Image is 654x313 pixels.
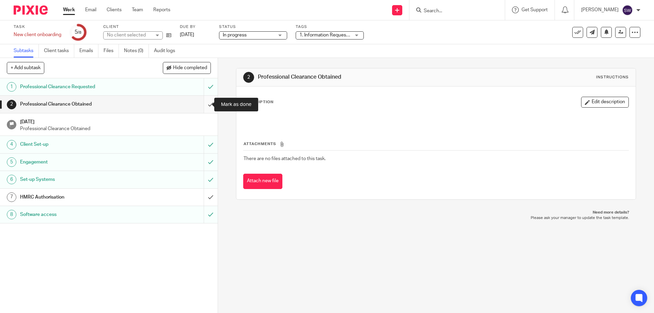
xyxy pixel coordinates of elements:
button: Attach new file [243,174,282,189]
button: + Add subtask [7,62,44,74]
button: Edit description [581,97,629,108]
div: 8 [7,210,16,219]
h1: Professional Clearance Obtained [258,74,451,81]
span: 1. Information Requested + 1 [299,33,361,37]
div: 4 [7,140,16,150]
span: Get Support [521,7,548,12]
small: /8 [78,31,81,34]
a: Subtasks [14,44,39,58]
span: There are no files attached to this task. [244,156,326,161]
a: Client tasks [44,44,74,58]
label: Task [14,24,61,30]
h1: Software access [20,209,138,220]
div: 5 [7,157,16,167]
img: svg%3E [622,5,633,16]
span: In progress [223,33,247,37]
div: 6 [7,175,16,184]
a: Work [63,6,75,13]
h1: Client Set-up [20,139,138,150]
p: Description [243,99,274,105]
label: Due by [180,24,211,30]
p: [PERSON_NAME] [581,6,619,13]
h1: Set-up Systems [20,174,138,185]
div: New client onboarding [14,31,61,38]
a: Team [132,6,143,13]
input: Search [423,8,484,14]
button: Hide completed [163,62,211,74]
h1: [DATE] [20,117,211,125]
span: Hide completed [173,65,207,71]
h1: Professional Clearance Obtained [20,99,138,109]
label: Status [219,24,287,30]
a: Notes (0) [124,44,149,58]
p: Need more details? [243,210,629,215]
div: 5 [75,28,81,36]
div: Instructions [596,75,629,80]
label: Client [103,24,171,30]
h1: HMRC Authorisation [20,192,138,202]
a: Email [85,6,96,13]
span: Attachments [244,142,276,146]
div: 2 [243,72,254,83]
h1: Engagement [20,157,138,167]
img: Pixie [14,5,48,15]
div: 2 [7,100,16,109]
a: Clients [107,6,122,13]
a: Emails [79,44,98,58]
div: 1 [7,82,16,92]
label: Tags [296,24,364,30]
div: 7 [7,192,16,202]
h1: Professional Clearance Requested [20,82,138,92]
p: Please ask your manager to update the task template. [243,215,629,221]
a: Audit logs [154,44,180,58]
p: Professional Clearance Obtained [20,125,211,132]
div: No client selected [107,32,151,38]
span: [DATE] [180,32,194,37]
a: Files [104,44,119,58]
a: Reports [153,6,170,13]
